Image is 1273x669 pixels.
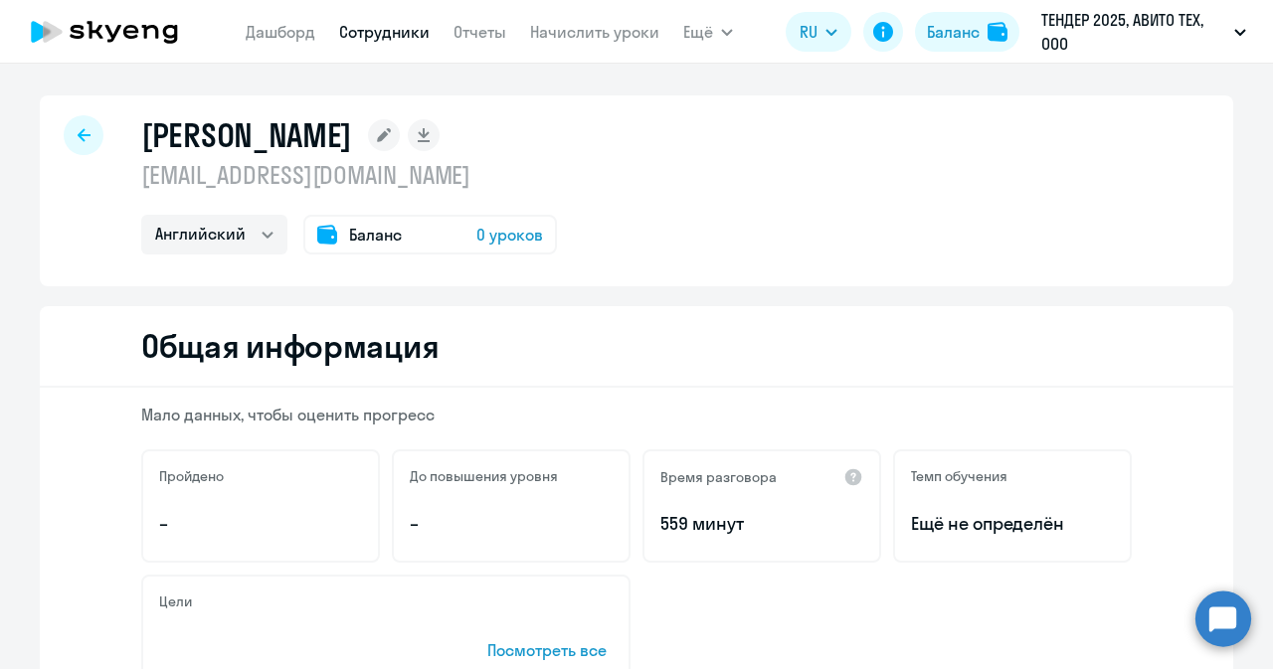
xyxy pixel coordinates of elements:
span: 0 уроков [476,223,543,247]
h5: Цели [159,592,192,610]
a: Начислить уроки [530,22,659,42]
p: [EMAIL_ADDRESS][DOMAIN_NAME] [141,159,557,191]
a: Дашборд [246,22,315,42]
a: Сотрудники [339,22,430,42]
p: Посмотреть все [487,638,613,662]
div: Баланс [927,20,980,44]
p: 559 минут [660,511,863,537]
h5: Пройдено [159,467,224,485]
h2: Общая информация [141,326,439,366]
span: Ещё [683,20,713,44]
p: ТЕНДЕР 2025, АВИТО ТЕХ, ООО [1041,8,1226,56]
h1: [PERSON_NAME] [141,115,352,155]
p: Мало данных, чтобы оценить прогресс [141,404,1132,425]
h5: Время разговора [660,468,777,486]
button: Ещё [683,12,733,52]
span: Ещё не определён [911,511,1114,537]
button: Балансbalance [915,12,1019,52]
button: RU [786,12,851,52]
span: RU [800,20,818,44]
img: balance [988,22,1007,42]
a: Отчеты [454,22,506,42]
p: – [159,511,362,537]
h5: До повышения уровня [410,467,558,485]
button: ТЕНДЕР 2025, АВИТО ТЕХ, ООО [1031,8,1256,56]
span: Баланс [349,223,402,247]
p: – [410,511,613,537]
h5: Темп обучения [911,467,1007,485]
